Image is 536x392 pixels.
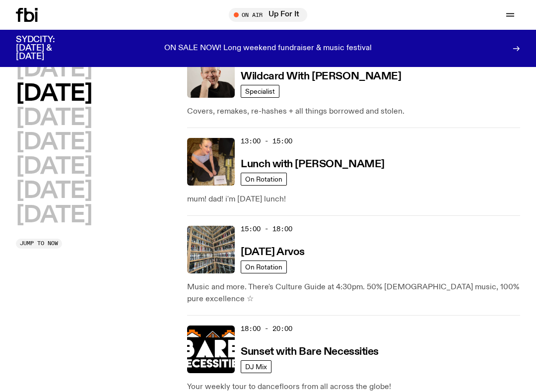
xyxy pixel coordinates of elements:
[241,159,384,170] h3: Lunch with [PERSON_NAME]
[241,69,401,82] a: Wildcard With [PERSON_NAME]
[187,50,235,98] img: Stuart is smiling charmingly, wearing a black t-shirt against a stark white background.
[187,326,235,373] img: Bare Necessities
[241,247,305,258] h3: [DATE] Arvos
[16,59,92,81] button: [DATE]
[241,261,287,273] a: On Rotation
[241,173,287,186] a: On Rotation
[241,360,271,373] a: DJ Mix
[16,156,92,178] button: [DATE]
[187,226,235,273] img: A corner shot of the fbi music library
[241,224,292,234] span: 15:00 - 18:00
[16,180,92,202] button: [DATE]
[187,194,520,205] p: mum! dad! i'm [DATE] lunch!
[245,87,275,95] span: Specialist
[164,44,372,53] p: ON SALE NOW! Long weekend fundraiser & music festival
[16,107,92,130] button: [DATE]
[229,8,307,22] button: On AirUp For It
[16,83,92,105] button: [DATE]
[241,347,379,357] h3: Sunset with Bare Necessities
[16,239,62,249] button: Jump to now
[241,157,384,170] a: Lunch with [PERSON_NAME]
[245,363,267,370] span: DJ Mix
[241,245,305,258] a: [DATE] Arvos
[187,138,235,186] img: SLC lunch cover
[241,136,292,146] span: 13:00 - 15:00
[187,281,520,305] p: Music and more. There's Culture Guide at 4:30pm. 50% [DEMOGRAPHIC_DATA] music, 100% pure excellen...
[187,106,520,118] p: Covers, remakes, re-hashes + all things borrowed and stolen.
[241,71,401,82] h3: Wildcard With [PERSON_NAME]
[241,324,292,333] span: 18:00 - 20:00
[16,131,92,154] button: [DATE]
[16,36,79,61] h3: SYDCITY: [DATE] & [DATE]
[245,175,282,183] span: On Rotation
[20,241,58,246] span: Jump to now
[241,345,379,357] a: Sunset with Bare Necessities
[16,204,92,227] button: [DATE]
[245,263,282,270] span: On Rotation
[241,85,279,98] a: Specialist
